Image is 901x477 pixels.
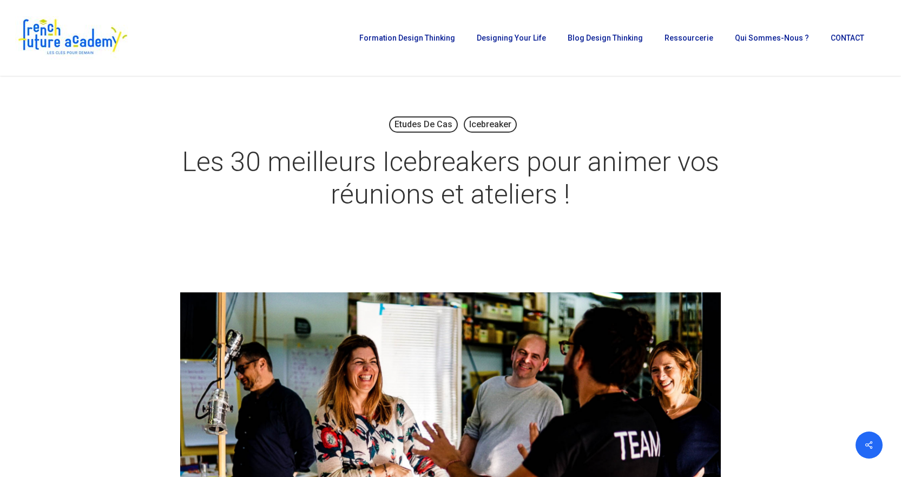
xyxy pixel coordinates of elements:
span: Blog Design Thinking [568,34,643,42]
a: Formation Design Thinking [354,34,461,42]
img: French Future Academy [15,16,129,60]
span: Qui sommes-nous ? [735,34,809,42]
a: Etudes de cas [389,116,458,133]
a: CONTACT [825,34,870,42]
a: Designing Your Life [471,34,551,42]
a: Ressourcerie [659,34,719,42]
a: Icebreaker [464,116,517,133]
span: Ressourcerie [665,34,713,42]
a: Qui sommes-nous ? [729,34,814,42]
span: CONTACT [831,34,864,42]
a: Blog Design Thinking [562,34,648,42]
h1: Les 30 meilleurs Icebreakers pour animer vos réunions et ateliers ! [180,135,721,221]
span: Formation Design Thinking [359,34,455,42]
span: Designing Your Life [477,34,546,42]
